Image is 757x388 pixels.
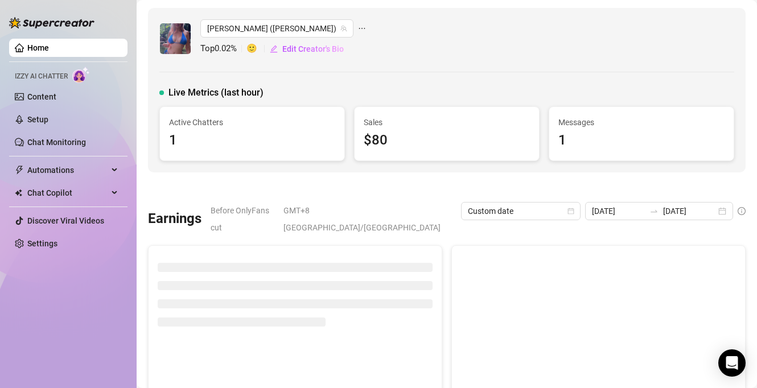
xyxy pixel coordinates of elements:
[283,202,454,236] span: GMT+8 [GEOGRAPHIC_DATA]/[GEOGRAPHIC_DATA]
[718,349,746,377] div: Open Intercom Messenger
[558,116,725,129] span: Messages
[246,42,269,56] span: 🙂
[282,44,344,53] span: Edit Creator's Bio
[160,23,191,54] img: Jaylie
[738,207,746,215] span: info-circle
[211,202,277,236] span: Before OnlyFans cut
[207,20,347,37] span: Jaylie (jaylietori)
[649,207,659,216] span: swap-right
[649,207,659,216] span: to
[27,115,48,124] a: Setup
[27,239,57,248] a: Settings
[567,208,574,214] span: calendar
[270,45,278,53] span: edit
[364,130,530,151] div: $80
[27,161,108,179] span: Automations
[200,42,246,56] span: Top 0.02 %
[27,216,104,225] a: Discover Viral Videos
[269,40,344,58] button: Edit Creator's Bio
[558,130,725,151] div: 1
[15,71,68,82] span: Izzy AI Chatter
[663,205,716,217] input: End date
[27,138,86,147] a: Chat Monitoring
[340,25,347,32] span: team
[364,116,530,129] span: Sales
[358,19,366,38] span: ellipsis
[72,67,90,83] img: AI Chatter
[592,205,645,217] input: Start date
[15,189,22,197] img: Chat Copilot
[148,210,201,228] h3: Earnings
[169,130,335,151] div: 1
[15,166,24,175] span: thunderbolt
[168,86,264,100] span: Live Metrics (last hour)
[468,203,574,220] span: Custom date
[9,17,94,28] img: logo-BBDzfeDw.svg
[27,92,56,101] a: Content
[27,43,49,52] a: Home
[27,184,108,202] span: Chat Copilot
[169,116,335,129] span: Active Chatters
